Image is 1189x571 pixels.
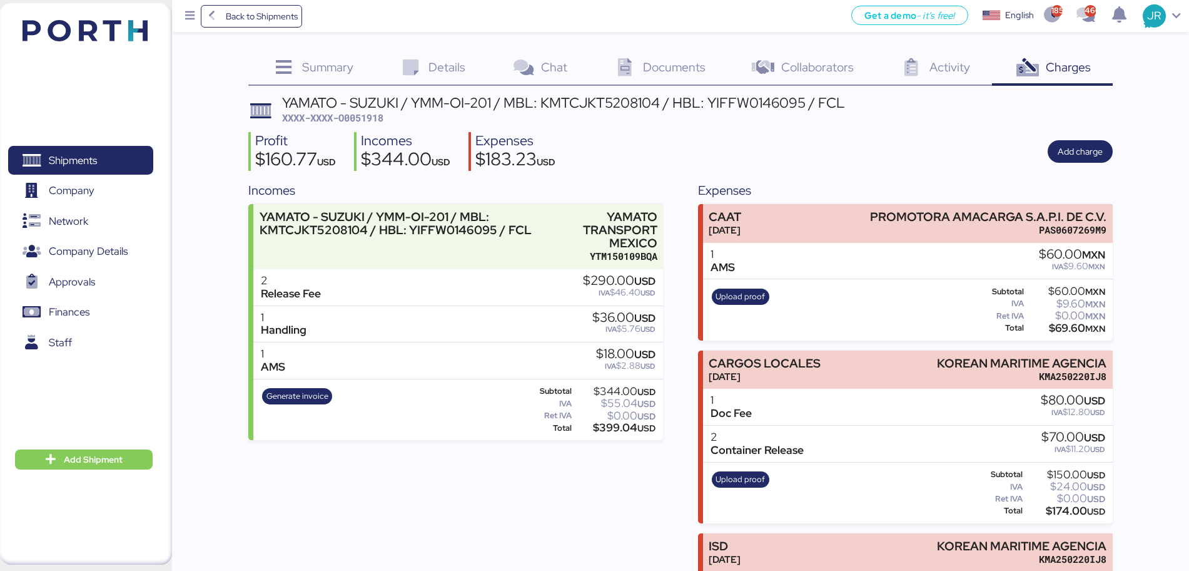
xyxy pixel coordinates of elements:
span: JR [1147,8,1161,24]
div: Incomes [248,181,663,200]
button: Menu [180,6,201,27]
div: Ret IVA [520,411,572,420]
div: Total [970,507,1023,515]
span: USD [1084,431,1105,445]
div: KOREAN MARITIME AGENCIA [937,540,1106,553]
span: USD [637,423,655,434]
span: Approvals [49,273,95,291]
span: USD [1084,394,1105,408]
div: IVA [970,299,1024,308]
div: CAAT [709,210,741,224]
span: USD [634,274,655,288]
span: USD [1087,481,1105,493]
div: 1 [711,394,752,407]
span: USD [634,347,655,361]
button: Add Shipment [15,450,153,470]
div: $12.80 [1041,408,1105,417]
span: USD [1090,408,1105,418]
span: Documents [643,59,706,75]
div: Expenses [475,132,555,150]
div: Total [520,424,572,433]
div: $5.76 [592,324,655,334]
span: Finances [49,303,89,321]
div: IVA [520,399,572,408]
div: PROMOTORA AMACARGA S.A.P.I. DE C.V. [870,210,1106,224]
span: Add charge [1058,144,1103,159]
div: Handling [261,324,306,337]
button: Upload proof [712,471,769,488]
div: Subtotal [970,287,1024,296]
div: $60.00 [1039,248,1105,262]
span: USD [637,386,655,398]
div: [DATE] [709,553,741,566]
span: USD [637,411,655,422]
span: Add Shipment [64,452,123,467]
div: Subtotal [970,470,1023,479]
div: IVA [970,483,1023,491]
div: $290.00 [583,274,655,288]
div: $183.23 [475,150,555,172]
span: MXN [1085,323,1105,334]
button: Upload proof [712,289,769,305]
span: Charges [1046,59,1091,75]
div: [DATE] [709,370,821,383]
div: Profit [255,132,336,150]
span: XXXX-XXXX-O0051918 [282,111,383,124]
a: Company Details [8,237,153,266]
span: MXN [1085,299,1105,310]
div: YAMATO - SUZUKI / YMM-OI-201 / MBL: KMTCJKT5208104 / HBL: YIFFW0146095 / FCL [260,210,549,237]
span: Details [428,59,465,75]
div: $55.04 [574,399,656,408]
span: Company [49,182,94,200]
span: Summary [302,59,353,75]
a: Approvals [8,267,153,296]
div: AMS [261,361,285,374]
div: KMA250220IJ8 [937,370,1106,383]
div: Container Release [711,444,804,457]
span: Collaborators [781,59,854,75]
div: $46.40 [583,288,655,297]
div: CARGOS LOCALES [709,357,821,370]
div: [DATE] [709,224,741,237]
div: $24.00 [1025,482,1105,491]
span: MXN [1082,248,1105,262]
div: AMS [711,261,735,274]
div: $150.00 [1025,470,1105,480]
div: $36.00 [592,311,655,325]
div: $344.00 [574,387,656,396]
div: $160.77 [255,150,336,172]
span: IVA [1052,262,1063,272]
span: USD [640,361,655,371]
a: Staff [8,328,153,357]
span: MXN [1088,262,1105,272]
span: Upload proof [716,473,765,486]
span: Staff [49,334,72,352]
div: PAS0607269M9 [870,224,1106,237]
div: Release Fee [261,287,321,301]
span: USD [634,311,655,325]
span: USD [1090,445,1105,455]
span: USD [637,398,655,409]
span: USD [317,156,336,168]
span: IVA [1051,408,1063,418]
div: $0.00 [574,411,656,421]
div: 2 [261,274,321,287]
span: IVA [599,288,610,298]
div: English [1005,9,1034,22]
div: $399.04 [574,423,656,433]
span: Upload proof [716,290,765,304]
span: IVA [605,361,616,371]
div: Ret IVA [970,495,1023,503]
span: IVA [605,324,617,334]
span: Network [49,212,88,230]
div: $9.60 [1026,299,1105,309]
a: Company [8,177,153,205]
span: IVA [1055,445,1066,455]
span: Company Details [49,242,128,260]
span: Chat [541,59,567,75]
a: Finances [8,298,153,327]
div: KMA250220IJ8 [937,553,1106,566]
span: USD [537,156,555,168]
div: $9.60 [1039,262,1105,271]
div: $174.00 [1025,507,1105,516]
